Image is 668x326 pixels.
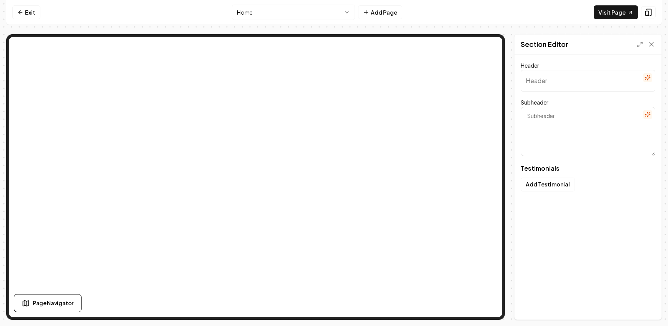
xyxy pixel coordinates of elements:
a: Exit [12,5,40,19]
button: Add Page [358,5,402,19]
button: Add Testimonial [521,178,575,191]
label: Subheader [521,99,548,106]
button: Page Navigator [14,294,82,312]
span: Page Navigator [33,299,73,307]
span: Testimonials [521,165,655,171]
a: Visit Page [594,5,638,19]
h2: Section Editor [521,39,568,50]
label: Header [521,62,539,69]
input: Header [521,70,655,91]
